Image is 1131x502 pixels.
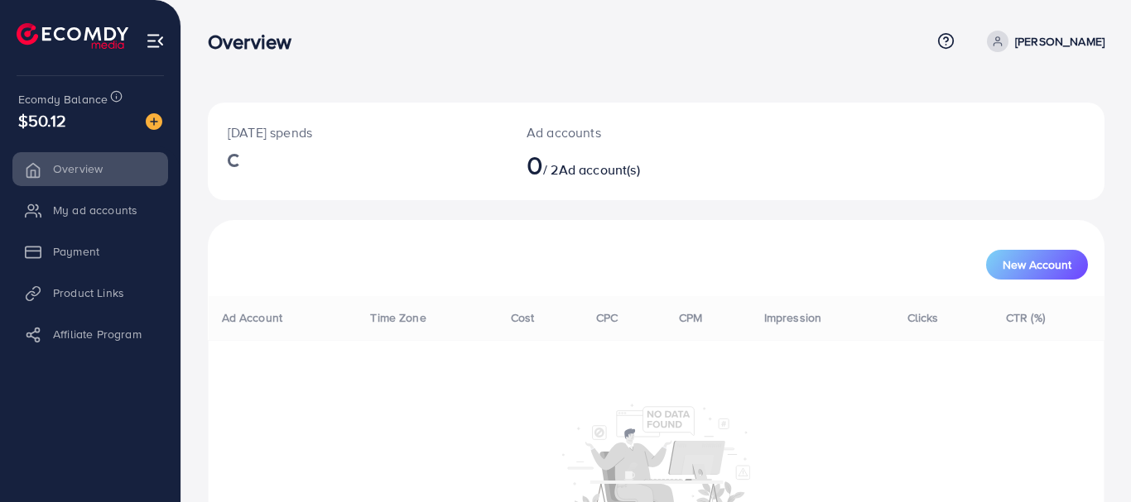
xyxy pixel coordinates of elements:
[146,113,162,130] img: image
[980,31,1105,52] a: [PERSON_NAME]
[527,149,711,180] h2: / 2
[228,122,487,142] p: [DATE] spends
[986,250,1088,280] button: New Account
[527,146,543,184] span: 0
[527,122,711,142] p: Ad accounts
[18,91,108,108] span: Ecomdy Balance
[1015,31,1105,51] p: [PERSON_NAME]
[146,31,165,50] img: menu
[18,108,66,132] span: $50.12
[559,160,640,179] span: Ad account(s)
[208,30,305,54] h3: Overview
[1003,259,1071,270] span: New Account
[17,23,128,49] img: logo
